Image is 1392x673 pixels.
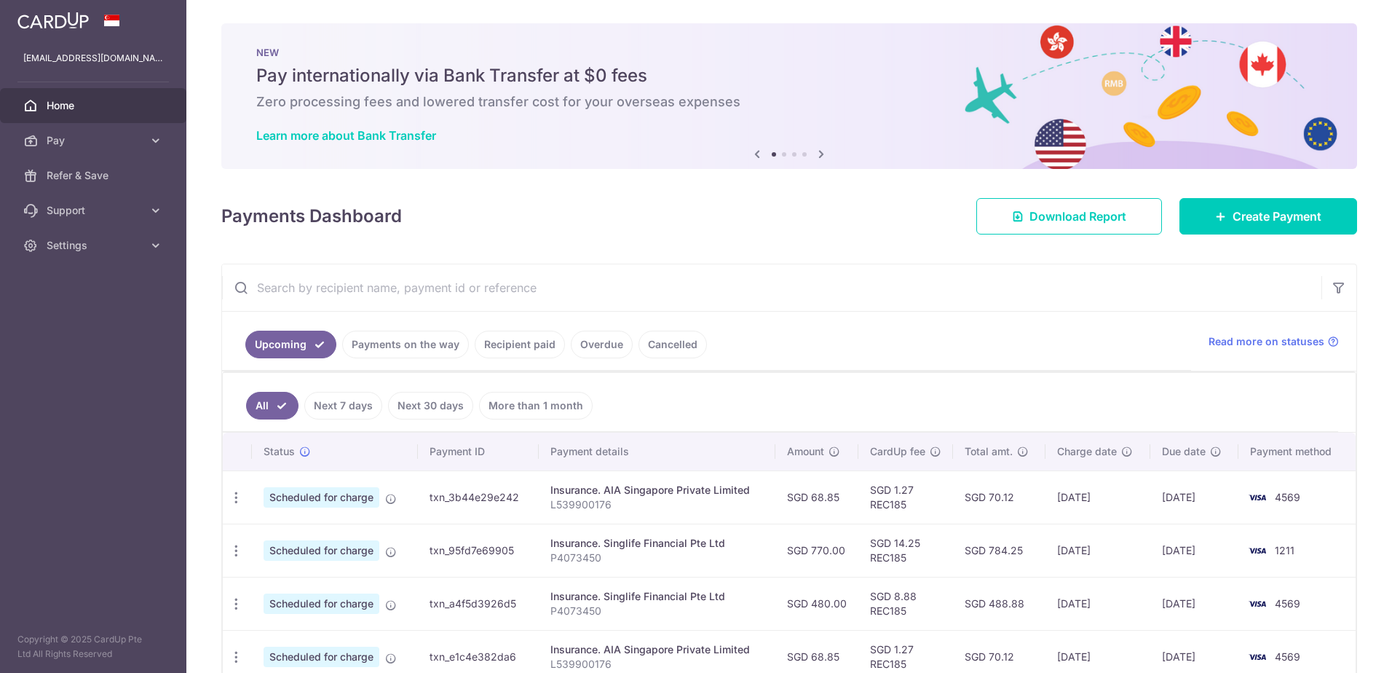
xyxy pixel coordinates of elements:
span: Scheduled for charge [264,540,379,561]
h4: Payments Dashboard [221,203,402,229]
div: Insurance. AIA Singapore Private Limited [550,642,763,657]
img: Bank Card [1243,489,1272,506]
p: L539900176 [550,497,763,512]
img: Bank Card [1243,595,1272,613]
span: 4569 [1275,650,1300,663]
a: Download Report [976,198,1162,235]
a: Next 7 days [304,392,382,420]
img: CardUp [17,12,89,29]
td: [DATE] [1150,471,1238,524]
span: Scheduled for charge [264,647,379,667]
td: SGD 770.00 [775,524,858,577]
img: Bank transfer banner [221,23,1357,169]
h6: Zero processing fees and lowered transfer cost for your overseas expenses [256,93,1322,111]
td: SGD 480.00 [775,577,858,630]
span: Refer & Save [47,168,143,183]
div: Insurance. Singlife Financial Pte Ltd [550,536,763,551]
span: Download Report [1029,208,1126,225]
p: L539900176 [550,657,763,672]
td: SGD 70.12 [953,471,1045,524]
span: 4569 [1275,491,1300,503]
a: Recipient paid [475,331,565,358]
span: Pay [47,133,143,148]
div: Insurance. AIA Singapore Private Limited [550,483,763,497]
span: 1211 [1275,544,1294,556]
td: SGD 8.88 REC185 [858,577,953,630]
td: [DATE] [1150,524,1238,577]
span: CardUp fee [870,444,925,459]
span: Amount [787,444,824,459]
input: Search by recipient name, payment id or reference [222,264,1321,311]
img: Bank Card [1243,648,1272,666]
a: Read more on statuses [1209,334,1339,349]
h5: Pay internationally via Bank Transfer at $0 fees [256,64,1322,87]
span: 4569 [1275,597,1300,610]
a: All [246,392,298,420]
td: [DATE] [1045,524,1150,577]
a: Learn more about Bank Transfer [256,128,436,143]
td: txn_3b44e29e242 [418,471,539,524]
th: Payment method [1238,433,1356,471]
span: Create Payment [1233,208,1321,225]
td: txn_95fd7e69905 [418,524,539,577]
p: P4073450 [550,604,763,618]
span: Status [264,444,295,459]
a: Upcoming [245,331,336,358]
td: [DATE] [1150,577,1238,630]
th: Payment details [539,433,775,471]
span: Support [47,203,143,218]
div: Insurance. Singlife Financial Pte Ltd [550,589,763,604]
td: [DATE] [1045,471,1150,524]
a: Payments on the way [342,331,469,358]
td: SGD 784.25 [953,524,1045,577]
a: Overdue [571,331,633,358]
td: SGD 488.88 [953,577,1045,630]
span: Read more on statuses [1209,334,1324,349]
td: txn_a4f5d3926d5 [418,577,539,630]
img: Bank Card [1243,542,1272,559]
td: SGD 14.25 REC185 [858,524,953,577]
a: Cancelled [638,331,707,358]
td: [DATE] [1045,577,1150,630]
span: Scheduled for charge [264,594,379,614]
p: [EMAIL_ADDRESS][DOMAIN_NAME] [23,51,163,66]
p: NEW [256,47,1322,58]
span: Due date [1162,444,1206,459]
td: SGD 1.27 REC185 [858,471,953,524]
p: P4073450 [550,551,763,565]
td: SGD 68.85 [775,471,858,524]
span: Scheduled for charge [264,487,379,508]
span: Home [47,98,143,113]
a: More than 1 month [479,392,593,420]
a: Create Payment [1179,198,1357,235]
a: Next 30 days [388,392,473,420]
span: Settings [47,238,143,253]
span: Charge date [1057,444,1117,459]
span: Total amt. [965,444,1013,459]
th: Payment ID [418,433,539,471]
